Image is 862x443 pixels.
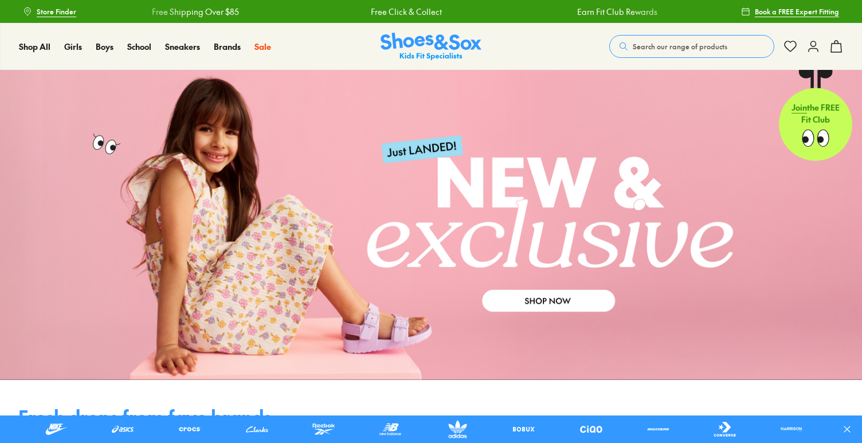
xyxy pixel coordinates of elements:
a: Shoes & Sox [381,33,481,61]
span: Boys [96,41,113,52]
a: Jointhe FREE Fit Club [779,69,852,161]
a: Free Shipping Over $85 [151,6,238,18]
a: School [127,41,151,53]
img: SNS_Logo_Responsive.svg [381,33,481,61]
a: Free Click & Collect [370,6,441,18]
span: Join [792,101,807,113]
span: Search our range of products [633,41,727,52]
span: Store Finder [37,6,76,17]
span: Book a FREE Expert Fitting [755,6,839,17]
button: Search our range of products [609,35,774,58]
p: the FREE Fit Club [779,92,852,135]
a: Earn Fit Club Rewards [576,6,656,18]
a: Sale [254,41,271,53]
span: Sale [254,41,271,52]
a: Shop All [19,41,50,53]
span: Sneakers [165,41,200,52]
a: Brands [214,41,241,53]
span: Girls [64,41,82,52]
span: Brands [214,41,241,52]
a: Store Finder [23,1,76,22]
a: Boys [96,41,113,53]
a: Girls [64,41,82,53]
span: Shop All [19,41,50,52]
span: School [127,41,151,52]
a: Sneakers [165,41,200,53]
a: Book a FREE Expert Fitting [741,1,839,22]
